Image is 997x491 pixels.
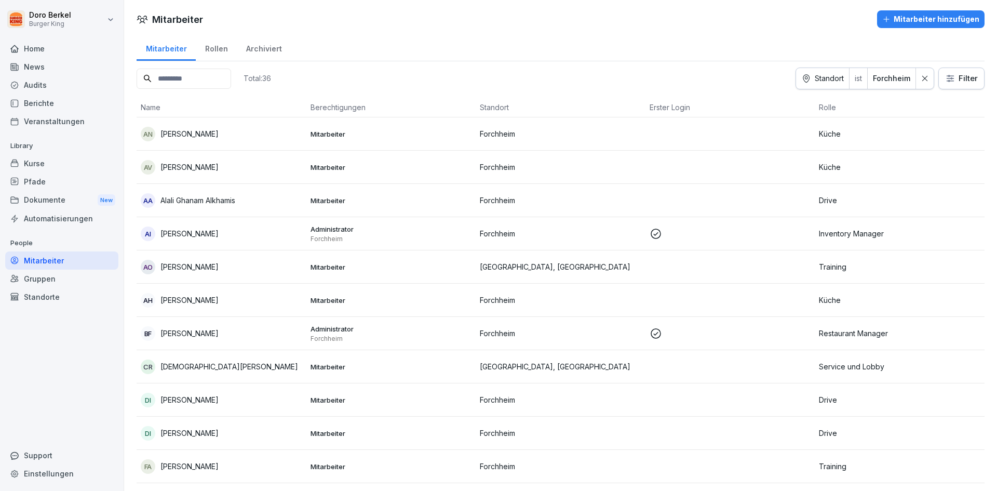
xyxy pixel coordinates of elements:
[311,462,472,471] p: Mitarbeiter
[850,68,867,89] div: ist
[5,154,118,172] a: Kurse
[5,235,118,251] p: People
[5,288,118,306] a: Standorte
[141,326,155,341] div: BF
[311,235,472,243] p: Forchheim
[311,296,472,305] p: Mitarbeiter
[819,295,980,306] p: Küche
[152,12,203,26] h1: Mitarbeiter
[819,228,980,239] p: Inventory Manager
[5,76,118,94] a: Audits
[819,461,980,472] p: Training
[882,14,979,25] div: Mitarbeiter hinzufügen
[645,98,815,117] th: Erster Login
[5,251,118,270] a: Mitarbeiter
[160,428,219,439] p: [PERSON_NAME]
[160,195,235,206] p: Alali Ghanam Alkhamis
[480,461,641,472] p: Forchheim
[311,163,472,172] p: Mitarbeiter
[5,172,118,191] a: Pfade
[160,461,219,472] p: [PERSON_NAME]
[160,328,219,339] p: [PERSON_NAME]
[137,98,306,117] th: Name
[480,128,641,139] p: Forchheim
[311,395,472,405] p: Mitarbeiter
[5,94,118,112] a: Berichte
[476,98,645,117] th: Standort
[819,195,980,206] p: Drive
[5,138,118,154] p: Library
[311,362,472,371] p: Mitarbeiter
[480,394,641,405] p: Forchheim
[311,196,472,205] p: Mitarbeiter
[196,34,237,61] a: Rollen
[480,261,641,272] p: [GEOGRAPHIC_DATA], [GEOGRAPHIC_DATA]
[873,73,910,84] div: Forchheim
[141,127,155,141] div: AN
[480,328,641,339] p: Forchheim
[29,11,71,20] p: Doro Berkel
[141,393,155,407] div: DI
[939,68,984,89] button: Filter
[819,162,980,172] p: Küche
[480,228,641,239] p: Forchheim
[141,227,155,241] div: AI
[311,335,472,343] p: Forchheim
[141,459,155,474] div: FA
[306,98,476,117] th: Berechtigungen
[160,295,219,306] p: [PERSON_NAME]
[5,270,118,288] a: Gruppen
[819,328,980,339] p: Restaurant Manager
[5,446,118,465] div: Support
[5,58,118,76] a: News
[311,324,472,334] p: Administrator
[5,209,118,228] a: Automatisierungen
[141,260,155,274] div: AO
[98,194,115,206] div: New
[819,361,980,372] p: Service und Lobby
[237,34,291,61] a: Archiviert
[5,191,118,210] div: Dokumente
[311,262,472,272] p: Mitarbeiter
[877,10,985,28] button: Mitarbeiter hinzufügen
[5,465,118,483] a: Einstellungen
[141,160,155,175] div: AV
[141,193,155,208] div: AA
[244,73,271,83] p: Total: 36
[819,394,980,405] p: Drive
[5,191,118,210] a: DokumenteNew
[29,20,71,28] p: Burger King
[819,128,980,139] p: Küche
[160,128,219,139] p: [PERSON_NAME]
[819,261,980,272] p: Training
[311,429,472,438] p: Mitarbeiter
[141,360,155,374] div: CR
[160,228,219,239] p: [PERSON_NAME]
[5,112,118,130] a: Veranstaltungen
[945,73,978,84] div: Filter
[141,426,155,441] div: DI
[480,195,641,206] p: Forchheim
[160,162,219,172] p: [PERSON_NAME]
[480,295,641,306] p: Forchheim
[480,162,641,172] p: Forchheim
[141,293,155,308] div: AH
[5,39,118,58] a: Home
[137,34,196,61] a: Mitarbeiter
[311,129,472,139] p: Mitarbeiter
[160,261,219,272] p: [PERSON_NAME]
[311,224,472,234] p: Administrator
